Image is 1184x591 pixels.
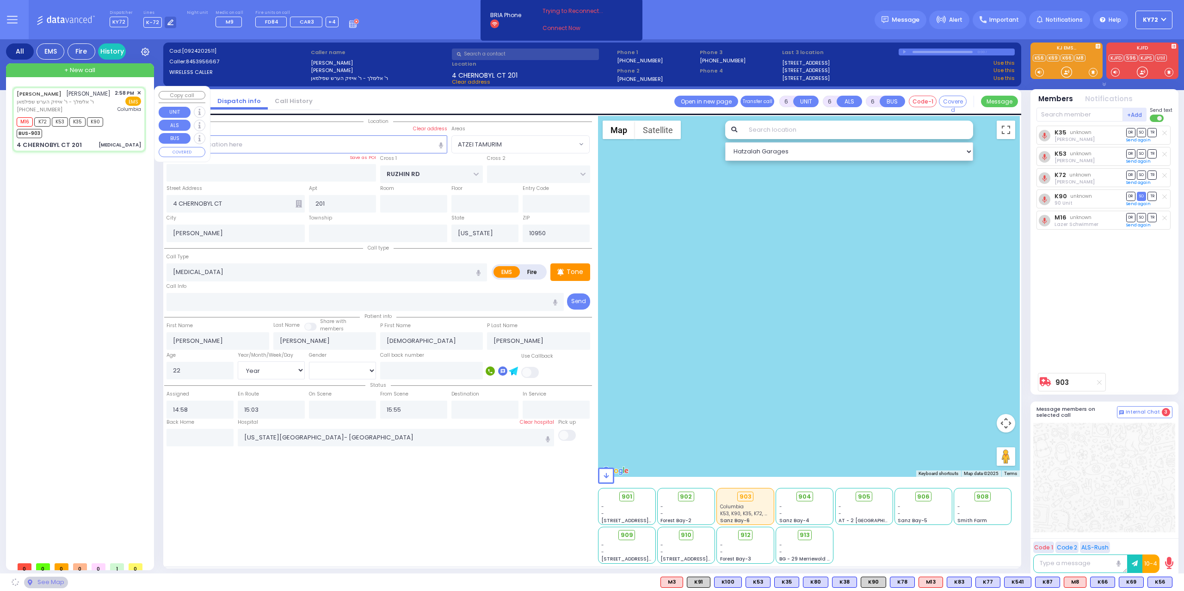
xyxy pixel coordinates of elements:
[1055,542,1079,553] button: Code 2
[1137,171,1146,179] span: SO
[166,253,189,261] label: Call Type
[1054,171,1066,178] a: K72
[1070,150,1091,157] span: unknown
[939,96,967,107] button: Covered
[567,267,583,277] p: Tone
[567,293,590,310] button: Send
[617,49,697,56] span: Phone 1
[68,43,95,60] div: Fire
[975,577,1000,588] div: BLS
[601,510,604,517] span: -
[1054,157,1095,164] span: Hershel Lowy
[782,59,830,67] a: [STREET_ADDRESS]
[993,67,1015,74] a: Use this
[1109,55,1123,61] a: KJFD
[601,517,689,524] span: [STREET_ADDRESS][PERSON_NAME]
[1054,214,1067,221] a: M16
[169,58,308,66] label: Caller:
[210,97,268,105] a: Dispatch info
[892,15,919,24] span: Message
[24,577,68,588] div: See map
[737,492,753,502] div: 903
[238,429,555,446] input: Search hospital
[660,503,663,510] span: -
[36,563,50,570] span: 0
[1004,577,1031,588] div: BLS
[1126,149,1135,158] span: DR
[1126,128,1135,137] span: DR
[898,510,900,517] span: -
[621,530,633,540] span: 909
[558,419,576,426] label: Pick up
[1137,128,1146,137] span: SO
[296,200,302,207] span: Other building occupants
[779,503,782,510] span: -
[451,135,590,153] span: ATZEI TAMURIM
[1139,55,1154,61] a: KJPS
[861,577,886,588] div: K90
[490,11,521,19] span: BRIA Phone
[55,563,68,570] span: 0
[993,74,1015,82] a: Use this
[1150,114,1165,123] label: Turn off text
[451,125,465,133] label: Areas
[350,154,376,161] label: Save as POI
[166,214,176,222] label: City
[882,16,888,23] img: message.svg
[129,563,142,570] span: 0
[226,18,234,25] span: M9
[997,447,1015,466] button: Drag Pegman onto the map to open Street View
[1069,171,1091,178] span: unknown
[1126,192,1135,201] span: DR
[380,155,397,162] label: Cross 1
[17,106,62,113] span: [PHONE_NUMBER]
[1054,200,1073,207] span: 90 Unit
[1126,222,1151,228] a: Send again
[660,555,748,562] span: [STREET_ADDRESS][PERSON_NAME]
[69,117,86,127] span: K35
[166,135,448,153] input: Search location here
[1126,213,1135,222] span: DR
[1126,137,1151,143] a: Send again
[186,58,219,65] span: 8453956667
[1155,55,1167,61] a: Util
[989,16,1019,24] span: Important
[159,133,191,144] button: BUS
[451,185,462,192] label: Floor
[720,510,773,517] span: K53, K90, K35, K72, M16
[622,492,632,501] span: 901
[523,185,549,192] label: Entry Code
[674,96,738,107] a: Open in new page
[681,530,691,540] span: 910
[115,90,134,97] span: 2:58 PM
[87,117,103,127] span: K90
[17,90,62,97] a: [PERSON_NAME]
[1033,542,1054,553] button: Code 1
[520,419,554,426] label: Clear hospital
[37,14,98,25] img: Logo
[543,24,616,32] a: Connect Now
[714,577,742,588] div: K100
[187,10,208,16] label: Night unit
[1064,577,1086,588] div: M8
[17,98,111,106] span: ר' אלימלך - ר' אייזיק הערש שפילמאן
[660,548,663,555] span: -
[117,106,141,113] span: Columbia
[110,563,124,570] span: 1
[309,185,317,192] label: Apt
[487,155,506,162] label: Cross 2
[746,577,771,588] div: K53
[601,542,604,548] span: -
[458,140,502,149] span: ATZEI TAMURIM
[1035,577,1060,588] div: K87
[110,17,128,27] span: KY72
[1137,192,1146,201] span: SO
[798,492,811,501] span: 904
[1147,577,1172,588] div: K56
[1119,577,1144,588] div: K69
[1147,149,1157,158] span: TR
[774,577,799,588] div: BLS
[169,68,308,76] label: WIRELESS CALLER
[779,542,782,548] span: -
[216,10,245,16] label: Medic on call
